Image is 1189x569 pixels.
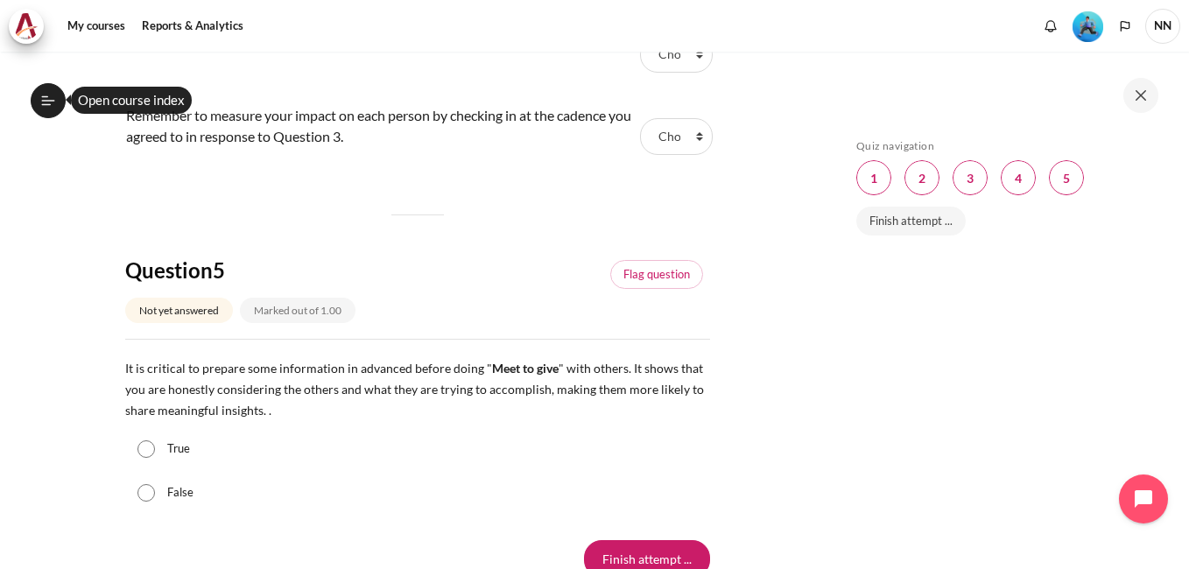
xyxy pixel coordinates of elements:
[1001,160,1036,195] a: 4
[167,440,190,458] label: True
[126,105,635,147] div: Remember to measure your impact on each person by checking in at the cadence you agreed to in res...
[61,9,131,44] a: My courses
[1112,13,1138,39] button: Languages
[1145,9,1180,44] span: NN
[240,298,355,323] div: Marked out of 1.00
[125,298,233,323] div: Not yet answered
[953,160,988,195] a: 3
[9,9,53,44] a: Architeck Architeck
[213,257,225,283] span: 5
[856,139,1150,153] h5: Quiz navigation
[856,207,966,236] a: Finish attempt ...
[1049,160,1084,195] a: 5
[14,13,39,39] img: Architeck
[167,484,193,502] label: False
[492,361,559,376] strong: Meet to give
[904,160,939,195] a: 2
[856,160,891,195] a: 1
[125,256,455,284] h4: Question
[71,87,192,114] div: Open course index
[610,260,703,290] a: Flagged
[136,9,250,44] a: Reports & Analytics
[1066,10,1110,42] a: Level #3
[856,139,1150,246] section: Blocks
[125,361,704,418] span: It is critical to prepare some information in advanced before doing " " with others. It shows tha...
[1073,11,1103,42] img: Level #3
[1145,9,1180,44] a: User menu
[1073,10,1103,42] div: Level #3
[1038,13,1064,39] div: Show notification window with no new notifications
